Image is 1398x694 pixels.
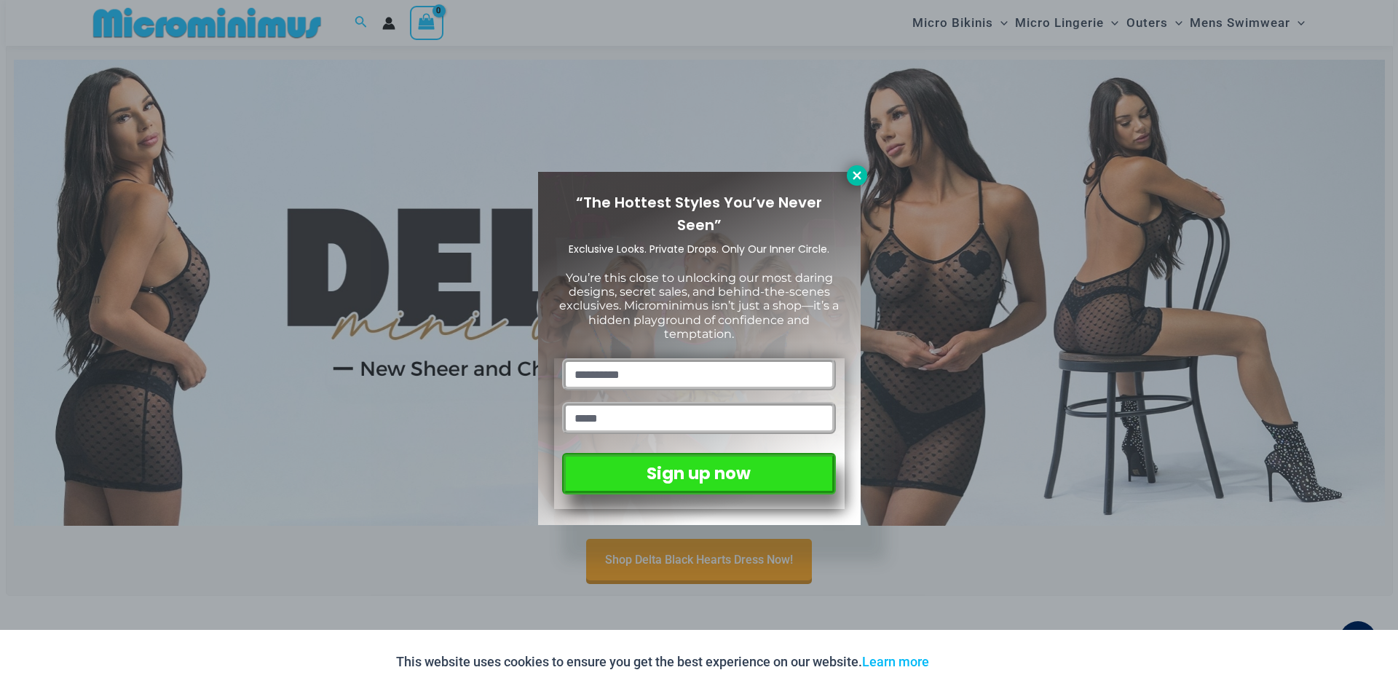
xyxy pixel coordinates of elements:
p: This website uses cookies to ensure you get the best experience on our website. [396,651,929,673]
button: Sign up now [562,453,835,494]
span: “The Hottest Styles You’ve Never Seen” [576,192,822,235]
button: Close [847,165,867,186]
span: Exclusive Looks. Private Drops. Only Our Inner Circle. [569,242,829,256]
button: Accept [940,644,1002,679]
a: Learn more [862,654,929,669]
span: You’re this close to unlocking our most daring designs, secret sales, and behind-the-scenes exclu... [559,271,839,341]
